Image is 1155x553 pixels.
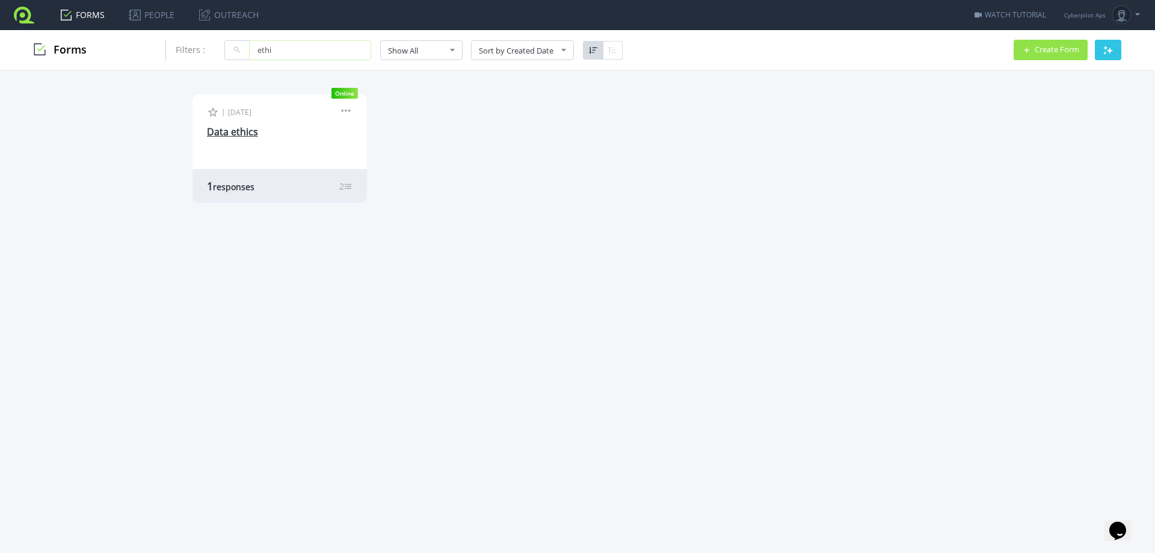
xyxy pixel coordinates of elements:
a: Data ethics [207,125,258,138]
div: 2 [339,181,353,192]
div: 1 [207,179,296,193]
span: | [221,107,226,117]
h3: Forms [34,43,87,57]
button: AI Generate [1095,40,1121,60]
span: Online [331,88,358,99]
span: Create Form [1035,46,1079,54]
a: WATCH TUTORIAL [975,10,1046,20]
span: [DATE] [228,107,251,117]
span: Filters : [176,44,205,55]
input: Search forms... [249,40,371,60]
button: Create Form [1014,40,1088,60]
span: responses [213,181,254,193]
iframe: chat widget [1104,505,1143,541]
